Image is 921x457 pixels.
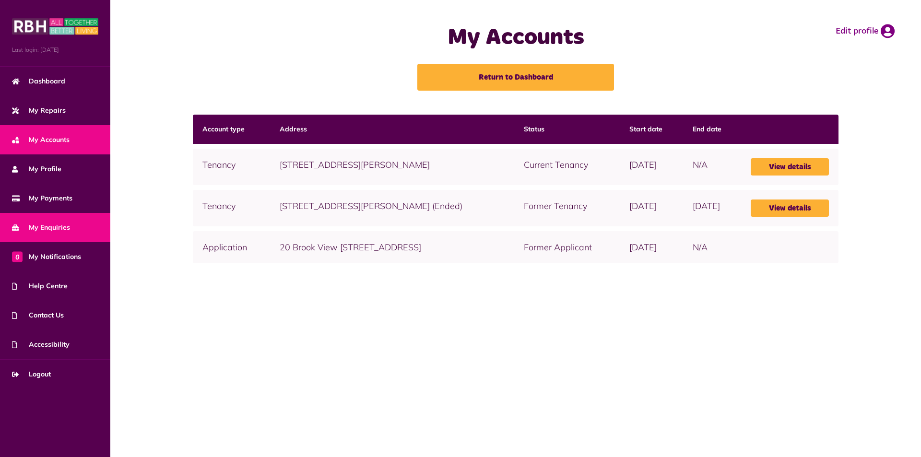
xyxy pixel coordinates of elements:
td: Former Applicant [514,231,620,263]
span: Logout [12,369,51,379]
a: Return to Dashboard [417,64,614,91]
td: Application [193,231,270,263]
span: My Payments [12,193,72,203]
th: End date [683,115,741,144]
span: 0 [12,251,23,262]
td: [DATE] [620,149,683,185]
td: [STREET_ADDRESS][PERSON_NAME] (Ended) [270,190,514,226]
th: Account type [193,115,270,144]
a: View details [751,199,829,217]
span: Last login: [DATE] [12,46,98,54]
span: My Profile [12,164,61,174]
span: My Accounts [12,135,70,145]
a: Edit profile [836,24,895,38]
span: My Repairs [12,105,66,116]
img: MyRBH [12,17,98,36]
span: Contact Us [12,310,64,320]
td: 20 Brook View [STREET_ADDRESS] [270,231,514,263]
h1: My Accounts [324,24,708,52]
th: Status [514,115,620,144]
td: [DATE] [620,190,683,226]
a: View details [751,158,829,176]
span: Help Centre [12,281,68,291]
td: [STREET_ADDRESS][PERSON_NAME] [270,149,514,185]
span: My Enquiries [12,223,70,233]
td: N/A [683,149,741,185]
span: Dashboard [12,76,65,86]
td: [DATE] [620,231,683,263]
td: N/A [683,231,741,263]
th: Address [270,115,514,144]
td: Tenancy [193,190,270,226]
th: Start date [620,115,683,144]
td: Former Tenancy [514,190,620,226]
td: Tenancy [193,149,270,185]
td: Current Tenancy [514,149,620,185]
span: Accessibility [12,340,70,350]
span: My Notifications [12,252,81,262]
td: [DATE] [683,190,741,226]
